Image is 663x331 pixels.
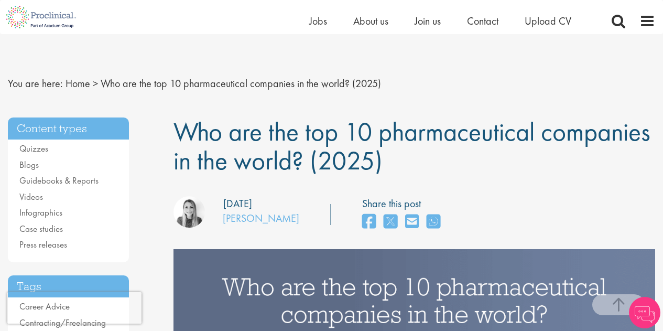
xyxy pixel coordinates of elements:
[19,159,39,170] a: Blogs
[19,191,43,202] a: Videos
[405,211,419,233] a: share on email
[19,317,106,328] a: Contracting/Freelancing
[19,143,48,154] a: Quizzes
[173,196,205,228] img: Hannah Burke
[362,211,376,233] a: share on facebook
[362,196,445,211] label: Share this post
[173,115,650,177] span: Who are the top 10 pharmaceutical companies in the world? (2025)
[223,211,299,225] a: [PERSON_NAME]
[93,77,98,90] span: >
[66,77,90,90] a: breadcrumb link
[384,211,397,233] a: share on twitter
[415,14,441,28] a: Join us
[19,223,63,234] a: Case studies
[19,175,99,186] a: Guidebooks & Reports
[427,211,440,233] a: share on whats app
[353,14,388,28] a: About us
[8,77,63,90] span: You are here:
[223,196,252,211] div: [DATE]
[8,118,129,140] h3: Content types
[629,297,660,328] img: Chatbot
[8,275,129,298] h3: Tags
[101,77,381,90] span: Who are the top 10 pharmaceutical companies in the world? (2025)
[7,292,142,324] iframe: reCAPTCHA
[309,14,327,28] a: Jobs
[19,239,67,250] a: Press releases
[19,207,62,218] a: Infographics
[467,14,498,28] a: Contact
[525,14,571,28] a: Upload CV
